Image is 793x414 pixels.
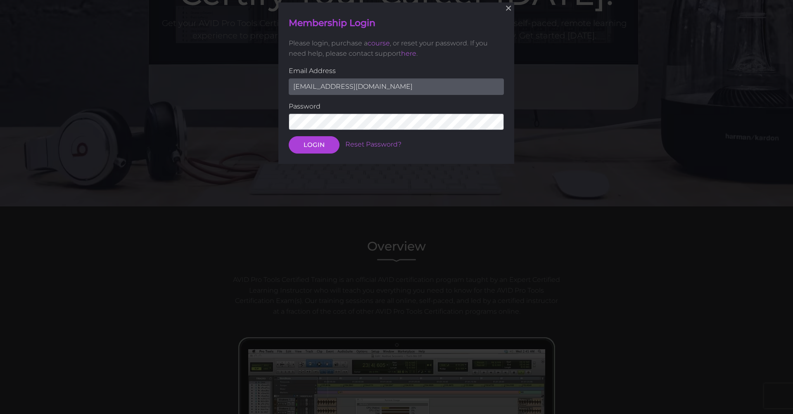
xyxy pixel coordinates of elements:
[289,17,504,30] h4: Membership Login
[289,101,504,111] label: Password
[345,140,401,148] a: Reset Password?
[289,136,340,154] button: LOGIN
[289,66,504,76] label: Email Address
[401,50,416,57] a: here
[368,39,390,47] a: course
[289,38,504,59] p: Please login, purchase a , or reset your password. If you need help, please contact support .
